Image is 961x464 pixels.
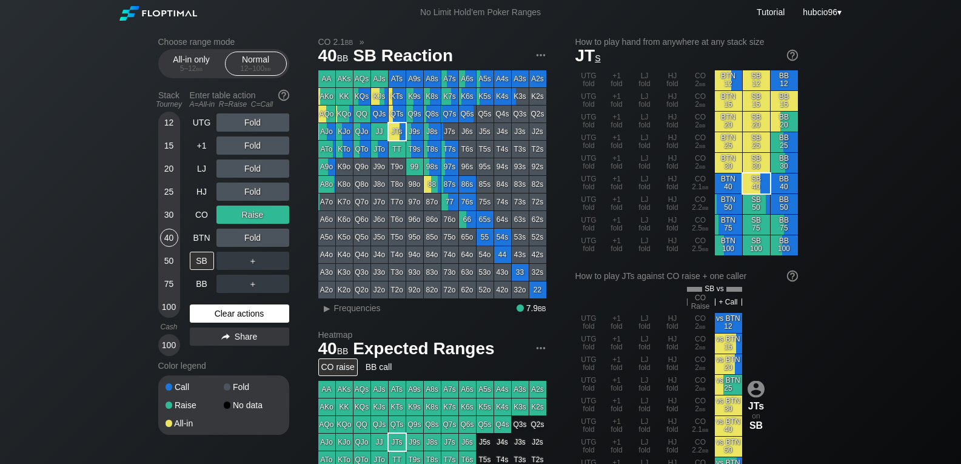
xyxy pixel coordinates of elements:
div: TT [389,141,406,158]
div: AQo [318,106,335,123]
div: 66 [459,211,476,228]
span: bb [699,100,706,109]
div: 97o [406,193,423,210]
div: T9o [389,158,406,175]
div: K3o [336,264,353,281]
div: LJ fold [631,70,658,90]
div: 88 [424,176,441,193]
div: LJ fold [631,194,658,214]
div: CO 2 [687,70,714,90]
div: How to play JTs against CO raise + one caller [575,271,798,281]
div: KK [336,88,353,105]
div: QQ [353,106,370,123]
div: UTG fold [575,132,603,152]
div: K4s [494,88,511,105]
div: LJ fold [631,153,658,173]
div: LJ fold [631,112,658,132]
div: CO 2.5 [687,235,714,255]
div: 73o [441,264,458,281]
div: SB 12 [743,70,770,90]
div: 83o [424,264,441,281]
div: Q4o [353,246,370,263]
div: J8o [371,176,388,193]
div: 75o [441,229,458,246]
div: JJ [371,123,388,140]
div: +1 fold [603,153,631,173]
div: SB 15 [743,91,770,111]
a: Tutorial [757,7,785,17]
img: Floptimal logo [119,6,197,21]
span: bb [699,141,706,150]
div: QJo [353,123,370,140]
div: 50 [160,252,178,270]
div: J4s [494,123,511,140]
div: A6s [459,70,476,87]
div: KJs [371,88,388,105]
div: A5s [477,70,494,87]
div: UTG fold [575,235,603,255]
div: +1 [190,136,214,155]
div: J3s [512,123,529,140]
div: K4o [336,246,353,263]
div: 85s [477,176,494,193]
div: J9s [406,123,423,140]
div: J2s [529,123,546,140]
div: +1 fold [603,194,631,214]
span: SB Reaction [351,47,455,67]
div: Fold [216,229,289,247]
div: 54s [494,229,511,246]
div: 53s [512,229,529,246]
div: Q6o [353,211,370,228]
div: QJs [371,106,388,123]
div: 98s [424,158,441,175]
div: HJ fold [659,173,686,193]
div: J5s [477,123,494,140]
div: +1 fold [603,91,631,111]
div: K6o [336,211,353,228]
div: T3s [512,141,529,158]
div: K5s [477,88,494,105]
span: bb [196,64,203,73]
div: J4o [371,246,388,263]
div: 84s [494,176,511,193]
div: UTG fold [575,112,603,132]
div: Stack [153,86,185,113]
div: BTN 30 [715,153,742,173]
div: 100 [160,336,178,354]
div: 30 [160,206,178,224]
div: A=All-in R=Raise C=Call [190,100,289,109]
img: help.32db89a4.svg [786,269,799,283]
div: CO 2 [687,132,714,152]
div: LJ fold [631,132,658,152]
div: LJ fold [631,173,658,193]
div: JTo [371,141,388,158]
div: K2s [529,88,546,105]
div: A4s [494,70,511,87]
div: BB 50 [771,194,798,214]
div: T9s [406,141,423,158]
div: BB 75 [771,215,798,235]
h2: Choose range mode [158,37,289,47]
div: 74o [441,246,458,263]
div: Fold [216,160,289,178]
div: BB 25 [771,132,798,152]
div: +1 fold [603,215,631,235]
div: 76s [459,193,476,210]
div: A7o [318,193,335,210]
div: UTG fold [575,173,603,193]
div: BTN 25 [715,132,742,152]
span: bb [702,203,709,212]
div: 12 – 100 [230,64,281,73]
div: A6o [318,211,335,228]
div: HJ fold [659,91,686,111]
div: AQs [353,70,370,87]
div: A8s [424,70,441,87]
span: bb [702,244,709,253]
div: JTs [389,123,406,140]
span: bb [345,37,353,47]
div: CO 2.5 [687,215,714,235]
div: K3s [512,88,529,105]
div: UTG fold [575,91,603,111]
div: 65o [459,229,476,246]
div: SB 50 [743,194,770,214]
